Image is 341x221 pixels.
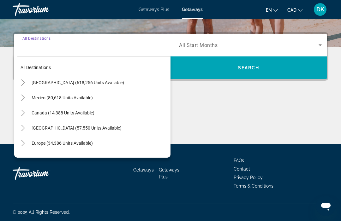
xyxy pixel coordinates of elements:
span: Search [238,65,260,70]
button: [GEOGRAPHIC_DATA] (57,550 units available) [28,122,170,134]
a: Travorium [13,1,76,18]
button: Toggle Mexico (80,618 units available) [17,92,28,103]
a: FAQs [234,158,244,163]
a: Privacy Policy [234,175,263,180]
button: Australia (3,283 units available) [28,153,170,164]
button: Canada (14,388 units available) [28,107,170,119]
button: Search [170,56,327,79]
a: Contact [234,166,250,172]
button: Mexico (80,618 units available) [28,92,170,103]
span: CAD [287,8,296,13]
a: Travorium [13,164,76,183]
button: Toggle Canada (14,388 units available) [17,108,28,119]
a: Getaways [133,167,154,172]
button: Change currency [287,5,302,15]
span: Canada (14,388 units available) [32,110,94,115]
span: DK [316,6,324,13]
a: Terms & Conditions [234,183,273,189]
button: User Menu [312,3,328,16]
button: [GEOGRAPHIC_DATA] (618,256 units available) [28,77,170,88]
span: Mexico (80,618 units available) [32,95,93,100]
button: Europe (34,386 units available) [28,137,170,149]
button: All destinations [17,62,170,73]
button: Toggle Australia (3,283 units available) [17,153,28,164]
span: © 2025 All Rights Reserved. [13,210,70,215]
span: All Destinations [22,36,51,40]
span: [GEOGRAPHIC_DATA] (618,256 units available) [32,80,124,85]
a: Getaways [182,7,203,12]
span: [GEOGRAPHIC_DATA] (57,550 units available) [32,125,122,131]
button: Toggle United States (618,256 units available) [17,77,28,88]
button: Toggle Caribbean & Atlantic Islands (57,550 units available) [17,123,28,134]
span: Europe (34,386 units available) [32,141,93,146]
a: Getaways Plus [139,7,169,12]
span: All Start Months [179,42,218,48]
button: Change language [266,5,278,15]
a: Getaways Plus [159,167,179,179]
span: All destinations [21,65,51,70]
div: Search widget [14,34,327,79]
button: Toggle Europe (34,386 units available) [17,138,28,149]
iframe: Button to launch messaging window [316,196,336,216]
span: en [266,8,272,13]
